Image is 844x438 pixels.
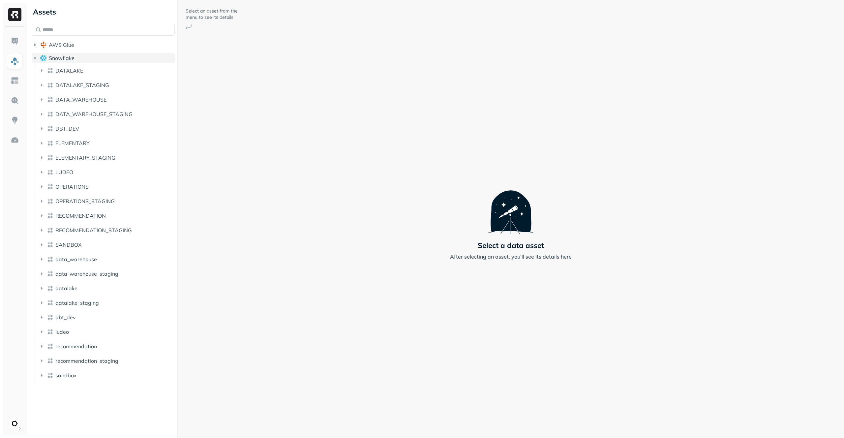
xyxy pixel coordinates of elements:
button: RECOMMENDATION_STAGING [38,225,175,235]
img: Query Explorer [11,96,19,105]
button: data_warehouse [38,254,175,265]
span: DATALAKE_STAGING [55,82,109,88]
img: lake [47,183,53,190]
span: RECOMMENDATION_STAGING [55,227,132,234]
img: Optimization [11,136,19,144]
img: lake [47,299,53,306]
button: ELEMENTARY_STAGING [38,152,175,163]
img: lake [47,241,53,248]
img: root [40,42,47,48]
img: Insights [11,116,19,125]
p: Select a data asset [478,241,544,250]
img: lake [47,372,53,379]
img: lake [47,358,53,364]
span: sandbox [55,372,77,379]
span: datalake_staging [55,299,99,306]
span: AWS Glue [49,42,74,48]
button: OPERATIONS_STAGING [38,196,175,206]
img: root [40,55,47,61]
p: After selecting an asset, you’ll see its details here [450,253,572,261]
button: LUDEO [38,167,175,177]
button: Snowflake [32,53,175,63]
button: ludeo [38,327,175,337]
button: AWS Glue [32,40,175,50]
button: sandbox [38,370,175,381]
img: lake [47,96,53,103]
span: OPERATIONS [55,183,89,190]
button: OPERATIONS [38,181,175,192]
span: DATA_WAREHOUSE_STAGING [55,111,133,117]
span: dbt_dev [55,314,76,321]
img: Ludeo [10,419,19,428]
span: recommendation_staging [55,358,118,364]
button: datalake_staging [38,297,175,308]
button: recommendation_staging [38,356,175,366]
img: lake [47,227,53,234]
button: recommendation [38,341,175,352]
span: RECOMMENDATION [55,212,106,219]
button: DBT_DEV [38,123,175,134]
img: Ryft [8,8,21,21]
img: Arrow [186,24,192,29]
span: ELEMENTARY [55,140,90,146]
button: DATA_WAREHOUSE_STAGING [38,109,175,119]
span: data_warehouse [55,256,97,263]
button: DATALAKE_STAGING [38,80,175,90]
button: ELEMENTARY [38,138,175,148]
img: lake [47,212,53,219]
img: lake [47,343,53,350]
button: datalake [38,283,175,294]
img: Asset Explorer [11,77,19,85]
span: ELEMENTARY_STAGING [55,154,115,161]
span: DATA_WAREHOUSE [55,96,106,103]
span: DBT_DEV [55,125,79,132]
img: Assets [11,57,19,65]
img: lake [47,314,53,321]
button: DATA_WAREHOUSE [38,94,175,105]
img: Dashboard [11,37,19,46]
button: RECOMMENDATION [38,210,175,221]
img: lake [47,125,53,132]
img: lake [47,328,53,335]
button: DATALAKE [38,65,175,76]
img: lake [47,67,53,74]
span: OPERATIONS_STAGING [55,198,115,204]
span: Snowflake [49,55,75,61]
span: datalake [55,285,77,292]
img: lake [47,82,53,88]
img: lake [47,270,53,277]
button: SANDBOX [38,239,175,250]
img: lake [47,285,53,292]
img: lake [47,154,53,161]
button: dbt_dev [38,312,175,323]
span: SANDBOX [55,241,81,248]
img: Telescope [488,177,533,234]
img: lake [47,198,53,204]
span: data_warehouse_staging [55,270,118,277]
button: data_warehouse_staging [38,268,175,279]
span: recommendation [55,343,97,350]
span: DATALAKE [55,67,83,74]
img: lake [47,140,53,146]
img: lake [47,111,53,117]
span: ludeo [55,328,69,335]
div: Assets [32,7,175,17]
p: Select an asset from the menu to see its details [186,8,238,20]
span: LUDEO [55,169,73,175]
img: lake [47,169,53,175]
img: lake [47,256,53,263]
